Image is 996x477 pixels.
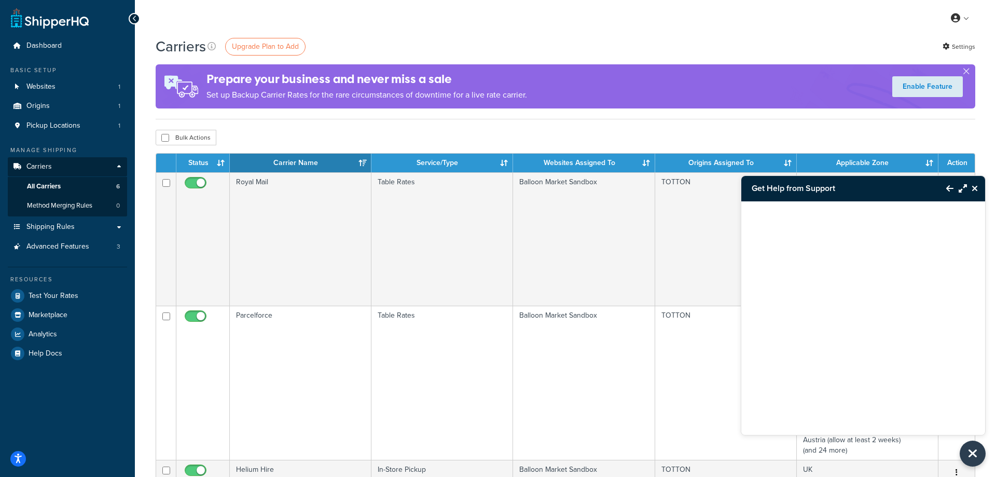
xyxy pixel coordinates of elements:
th: Applicable Zone: activate to sort column ascending [797,154,938,172]
li: All Carriers [8,177,127,196]
a: Help Docs [8,344,127,363]
td: Table Rates [371,306,513,460]
span: Method Merging Rules [27,201,92,210]
a: Carriers [8,157,127,176]
a: ShipperHQ Home [11,8,89,29]
span: Help Docs [29,349,62,358]
td: Table Rates [371,172,513,306]
span: Websites [26,83,56,91]
td: Balloon Market Sandbox [513,306,655,460]
li: Method Merging Rules [8,196,127,215]
span: 0 [116,201,120,210]
span: 1 [118,121,120,130]
a: Upgrade Plan to Add [225,38,306,56]
span: 3 [117,242,120,251]
span: Upgrade Plan to Add [232,41,299,52]
p: Set up Backup Carrier Rates for the rare circumstances of downtime for a live rate carrier. [206,88,527,102]
td: Balloon Market Sandbox [513,172,655,306]
span: Advanced Features [26,242,89,251]
td: 2nd Class Royal Mail (2 - 10 days after dispatch) 2nd Class Royal Mail (2 - 10 days after dispatc... [797,172,938,306]
th: Carrier Name: activate to sort column ascending [230,154,371,172]
a: All Carriers 6 [8,177,127,196]
a: Advanced Features 3 [8,237,127,256]
button: Close Resource Center [967,182,985,195]
th: Action [938,154,975,172]
h4: Prepare your business and never miss a sale [206,71,527,88]
a: Enable Feature [892,76,963,97]
span: 6 [116,182,120,191]
a: Dashboard [8,36,127,56]
a: Pickup Locations 1 [8,116,127,135]
td: TOTTON [655,172,797,306]
span: Carriers [26,162,52,171]
a: Method Merging Rules 0 [8,196,127,215]
h1: Carriers [156,36,206,57]
span: Dashboard [26,42,62,50]
a: Websites 1 [8,77,127,97]
h3: Get Help from Support [741,176,936,201]
span: All Carriers [27,182,61,191]
li: Websites [8,77,127,97]
div: Resources [8,275,127,284]
th: Origins Assigned To: activate to sort column ascending [655,154,797,172]
img: ad-rules-rateshop-fe6ec290ccb7230408bd80ed9643f0289d75e0ffd9eb532fc0e269fcd187b520.png [156,64,206,108]
span: Marketplace [29,311,67,320]
button: Maximize Resource Center [953,176,967,200]
a: Analytics [8,325,127,344]
button: Bulk Actions [156,130,216,145]
td: TOTTON [655,306,797,460]
a: Test Your Rates [8,287,127,305]
span: 1 [118,102,120,111]
li: Carriers [8,157,127,216]
a: Origins 1 [8,97,127,116]
th: Websites Assigned To: activate to sort column ascending [513,154,655,172]
a: Shipping Rules [8,217,127,237]
li: Advanced Features [8,237,127,256]
span: 1 [118,83,120,91]
span: Analytics [29,330,57,339]
td: Parcelforce [230,306,371,460]
td: Royal Mail [230,172,371,306]
a: Marketplace [8,306,127,324]
div: Basic Setup [8,66,127,75]
li: Pickup Locations [8,116,127,135]
button: Back to Resource Center [936,176,953,200]
th: Status: activate to sort column ascending [176,154,230,172]
button: Close Resource Center [960,441,986,467]
span: Origins [26,102,50,111]
li: Origins [8,97,127,116]
a: Settings [943,39,975,54]
th: Service/Type: activate to sort column ascending [371,154,513,172]
div: Manage Shipping [8,146,127,155]
span: Test Your Rates [29,292,78,301]
span: Shipping Rules [26,223,75,231]
span: Pickup Locations [26,121,80,130]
